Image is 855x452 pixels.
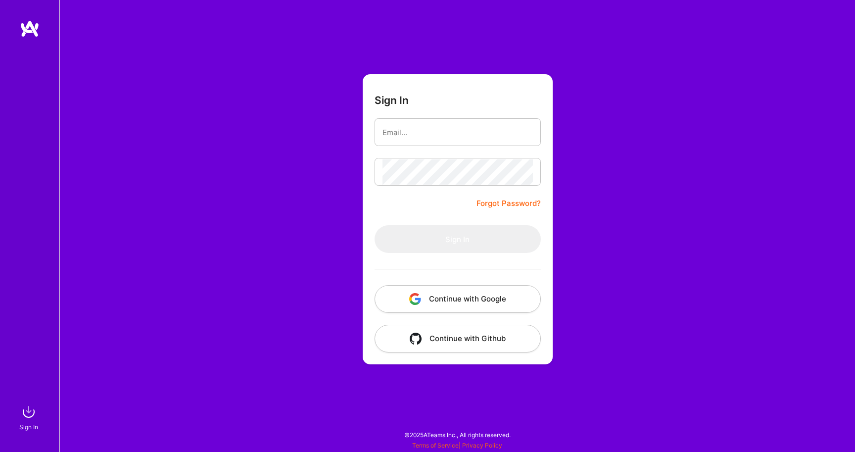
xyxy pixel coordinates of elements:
[21,402,39,432] a: sign inSign In
[462,442,502,449] a: Privacy Policy
[375,325,541,352] button: Continue with Github
[375,225,541,253] button: Sign In
[412,442,459,449] a: Terms of Service
[19,422,38,432] div: Sign In
[59,422,855,447] div: © 2025 ATeams Inc., All rights reserved.
[476,198,541,209] a: Forgot Password?
[375,285,541,313] button: Continue with Google
[19,402,39,422] img: sign in
[375,94,409,106] h3: Sign In
[20,20,40,38] img: logo
[410,333,422,345] img: icon
[412,442,502,449] span: |
[382,120,533,145] input: Email...
[409,293,421,305] img: icon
